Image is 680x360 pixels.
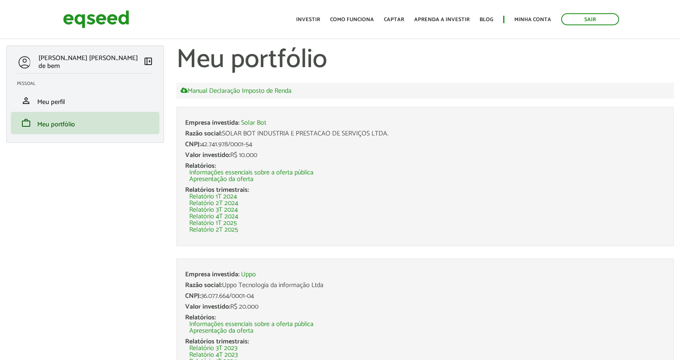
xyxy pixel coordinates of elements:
[185,301,230,312] span: Valor investido:
[241,120,266,126] a: Solar Bot
[37,119,75,130] span: Meu portfólio
[189,207,238,213] a: Relatório 3T 2024
[241,271,256,278] a: Uppo
[185,336,249,347] span: Relatórios trimestrais:
[185,269,239,280] span: Empresa investida:
[185,141,666,148] div: 42.741.978/0001-54
[17,118,153,128] a: workMeu portfólio
[176,46,674,75] h1: Meu portfólio
[330,17,374,22] a: Como funciona
[189,328,253,334] a: Apresentação da oferta
[561,13,619,25] a: Sair
[143,56,153,66] span: left_panel_close
[39,54,143,70] p: [PERSON_NAME] [PERSON_NAME] de bem
[189,213,238,220] a: Relatório 4T 2024
[11,89,159,112] li: Meu perfil
[185,150,230,161] span: Valor investido:
[185,139,201,150] span: CNPJ:
[185,117,239,128] span: Empresa investida:
[21,96,31,106] span: person
[11,112,159,134] li: Meu portfólio
[189,227,238,233] a: Relatório 2T 2025
[189,321,313,328] a: Informações essenciais sobre a oferta pública
[63,8,129,30] img: EqSeed
[185,130,666,137] div: SOLAR BOT INDUSTRIA E PRESTACAO DE SERVIÇOS LTDA.
[185,312,216,323] span: Relatórios:
[189,220,237,227] a: Relatório 1T 2025
[185,290,201,302] span: CNPJ:
[185,128,222,139] span: Razão social:
[189,176,253,183] a: Apresentação da oferta
[296,17,320,22] a: Investir
[37,97,65,108] span: Meu perfil
[185,304,666,310] div: R$ 20.000
[384,17,404,22] a: Captar
[514,17,551,22] a: Minha conta
[17,81,159,86] h2: Pessoal
[414,17,470,22] a: Aprenda a investir
[185,160,216,172] span: Relatórios:
[185,184,249,196] span: Relatórios trimestrais:
[185,282,666,289] div: Uppo Tecnologia da informação Ltda
[21,118,31,128] span: work
[189,345,237,352] a: Relatório 3T 2023
[189,352,238,358] a: Relatório 4T 2023
[185,293,666,300] div: 36.077.664/0001-04
[185,152,666,159] div: R$ 10.000
[181,87,292,94] a: Manual Declaração Imposto de Renda
[143,56,153,68] a: Colapsar menu
[17,96,153,106] a: personMeu perfil
[480,17,493,22] a: Blog
[189,193,237,200] a: Relatório 1T 2024
[189,200,238,207] a: Relatório 2T 2024
[185,280,222,291] span: Razão social:
[189,169,313,176] a: Informações essenciais sobre a oferta pública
